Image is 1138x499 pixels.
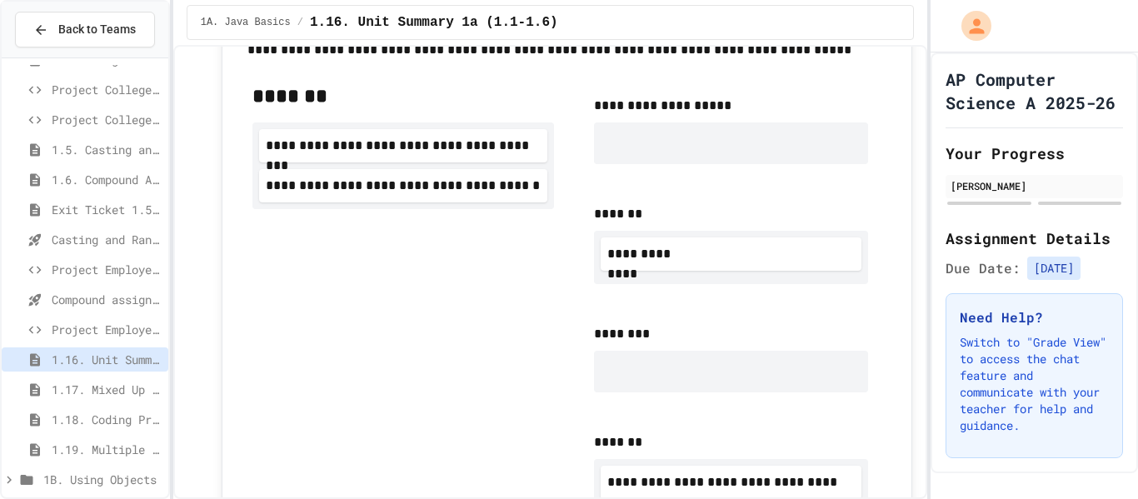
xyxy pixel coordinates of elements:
[201,16,291,29] span: 1A. Java Basics
[15,12,155,47] button: Back to Teams
[52,291,162,308] span: Compound assignment operators - Quiz
[52,321,162,338] span: Project EmployeePay (File Input)
[52,201,162,218] span: Exit Ticket 1.5-1.6
[960,334,1109,434] p: Switch to "Grade View" to access the chat feature and communicate with your teacher for help and ...
[43,471,162,488] span: 1B. Using Objects
[52,261,162,278] span: Project EmployeePay
[52,441,162,458] span: 1.19. Multiple Choice Exercises for Unit 1a (1.1-1.6)
[960,307,1109,327] h3: Need Help?
[946,258,1021,278] span: Due Date:
[52,381,162,398] span: 1.17. Mixed Up Code Practice 1.1-1.6
[297,16,303,29] span: /
[52,141,162,158] span: 1.5. Casting and Ranges of Values
[310,12,558,32] span: 1.16. Unit Summary 1a (1.1-1.6)
[946,67,1123,114] h1: AP Computer Science A 2025-26
[52,81,162,98] span: Project CollegeSearch
[52,411,162,428] span: 1.18. Coding Practice 1a (1.1-1.6)
[946,227,1123,250] h2: Assignment Details
[944,7,996,45] div: My Account
[1027,257,1081,280] span: [DATE]
[52,231,162,248] span: Casting and Ranges of variables - Quiz
[946,142,1123,165] h2: Your Progress
[58,21,136,38] span: Back to Teams
[52,351,162,368] span: 1.16. Unit Summary 1a (1.1-1.6)
[52,111,162,128] span: Project CollegeSearch (File Input)
[951,178,1118,193] div: [PERSON_NAME]
[52,171,162,188] span: 1.6. Compound Assignment Operators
